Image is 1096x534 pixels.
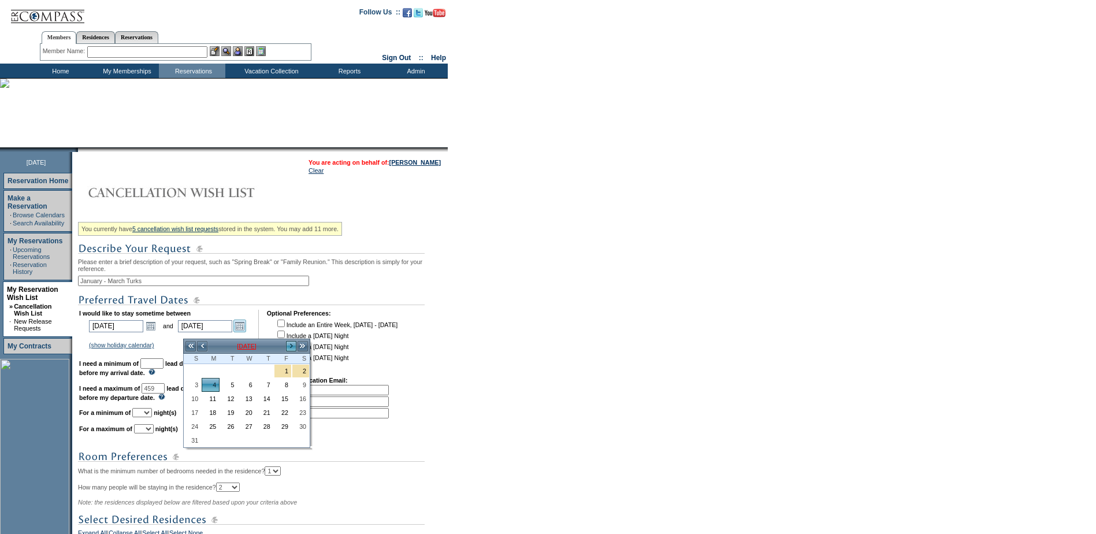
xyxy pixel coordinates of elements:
a: > [285,340,297,352]
b: night(s) [154,409,176,416]
td: Saturday, January 16, 2027 [292,392,310,406]
td: · [10,212,12,218]
a: Search Availability [13,220,64,227]
a: 25 [202,420,219,433]
th: Saturday [292,354,310,364]
td: Monday, January 18, 2027 [202,406,220,420]
img: subTtlRoomPreferences.gif [78,450,425,464]
img: Become our fan on Facebook [403,8,412,17]
b: » [9,303,13,310]
a: 19 [220,406,237,419]
b: I would like to stay sometime between [79,310,191,317]
b: I need a maximum of [79,385,140,392]
th: Friday [274,354,292,364]
td: Home [26,64,92,78]
a: Become our fan on Facebook [403,12,412,18]
td: · [9,318,13,332]
td: Friday, January 08, 2027 [274,378,292,392]
a: 6 [238,379,255,391]
span: You are acting on behalf of: [309,159,441,166]
td: 2. [268,396,389,407]
a: 21 [257,406,273,419]
td: Reports [315,64,381,78]
img: Impersonate [233,46,243,56]
a: 16 [292,392,309,405]
td: Sunday, January 03, 2027 [184,378,202,392]
td: Wednesday, January 13, 2027 [237,392,255,406]
td: Saturday, January 30, 2027 [292,420,310,433]
a: 17 [184,406,201,419]
td: Thursday, January 21, 2027 [256,406,274,420]
a: 1 [274,365,291,377]
b: For a maximum of [79,425,132,432]
a: 4 [202,379,219,391]
td: Tuesday, January 19, 2027 [220,406,237,420]
a: Browse Calendars [13,212,65,218]
td: Follow Us :: [359,7,400,21]
b: I need a minimum of [79,360,139,367]
img: b_edit.gif [210,46,220,56]
a: Upcoming Reservations [13,246,50,260]
a: 3 [184,379,201,391]
th: Sunday [184,354,202,364]
a: 26 [220,420,237,433]
a: 29 [274,420,291,433]
a: 24 [184,420,201,433]
a: Reservations [115,31,158,43]
a: 15 [274,392,291,405]
a: >> [297,340,309,352]
a: Make a Reservation [8,194,47,210]
a: 8 [274,379,291,391]
td: New Year's 2026/2027 Holiday [292,364,310,378]
a: 11 [202,392,219,405]
td: Admin [381,64,448,78]
a: New Release Requests [14,318,51,332]
td: Tuesday, January 26, 2027 [220,420,237,433]
td: Sunday, January 10, 2027 [184,392,202,406]
img: Subscribe to our YouTube Channel [425,9,445,17]
img: blank.gif [78,147,79,152]
td: Sunday, January 31, 2027 [184,433,202,447]
td: Monday, January 04, 2027 [202,378,220,392]
td: Friday, January 29, 2027 [274,420,292,433]
a: [PERSON_NAME] [389,159,441,166]
a: Members [42,31,77,44]
a: My Contracts [8,342,51,350]
span: Note: the residences displayed below are filtered based upon your criteria above [78,499,297,506]
td: Sunday, January 24, 2027 [184,420,202,433]
img: b_calculator.gif [256,46,266,56]
td: Wednesday, January 27, 2027 [237,420,255,433]
td: · [10,246,12,260]
a: 18 [202,406,219,419]
a: 27 [238,420,255,433]
a: Cancellation Wish List [14,303,51,317]
a: 5 cancellation wish list requests [132,225,218,232]
td: and [161,318,175,334]
a: My Reservations [8,237,62,245]
span: :: [419,54,423,62]
a: (show holiday calendar) [89,342,154,348]
a: 31 [184,434,201,447]
td: Wednesday, January 20, 2027 [237,406,255,420]
b: Optional Preferences: [267,310,331,317]
img: View [221,46,231,56]
td: 1. [268,385,389,395]
td: 3. [268,408,389,418]
img: questionMark_lightBlue.gif [158,394,165,400]
a: 13 [238,392,255,405]
td: Monday, January 11, 2027 [202,392,220,406]
th: Monday [202,354,220,364]
td: Thursday, January 28, 2027 [256,420,274,433]
a: << [185,340,196,352]
td: Vacation Collection [225,64,315,78]
td: · [10,220,12,227]
td: Monday, January 25, 2027 [202,420,220,433]
a: 22 [274,406,291,419]
td: · [10,261,12,275]
th: Wednesday [237,354,255,364]
img: Follow us on Twitter [414,8,423,17]
a: Subscribe to our YouTube Channel [425,12,445,18]
td: Tuesday, January 05, 2027 [220,378,237,392]
th: Tuesday [220,354,237,364]
td: Reservations [159,64,225,78]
